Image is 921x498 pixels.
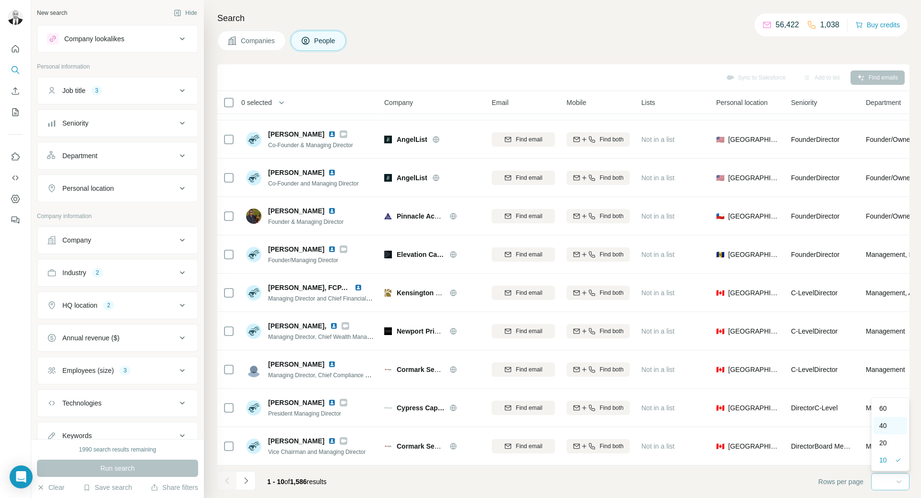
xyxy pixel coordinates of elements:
button: Find email [492,439,555,453]
span: Find email [516,174,542,182]
span: 0 selected [241,98,272,107]
span: Management [866,365,905,374]
img: Logo of Pinnacle Accounting and Finance #PinnacleAF [384,212,392,220]
span: Seniority [791,98,817,107]
span: Lists [641,98,655,107]
button: Find email [492,362,555,377]
button: Seniority [37,112,198,135]
span: Newport Private Wealth [397,327,472,335]
button: Find email [492,324,555,338]
div: Industry [62,268,86,278]
div: 3 [91,86,102,95]
img: Avatar [246,285,261,301]
span: 🇨🇦 [716,288,724,298]
div: Company lookalikes [64,34,124,44]
img: Avatar [246,132,261,147]
span: [PERSON_NAME] [268,436,324,446]
div: New search [37,9,67,17]
span: AngelList [397,135,427,144]
button: Enrich CSV [8,82,23,100]
div: 1990 search results remaining [79,445,156,454]
button: Share filters [151,483,198,492]
span: of [284,478,290,486]
button: Buy credits [855,18,900,32]
button: Find both [567,132,630,147]
span: Company [384,98,413,107]
button: Use Surfe API [8,169,23,186]
span: Co-Founder & Managing Director [268,142,353,149]
div: Department [62,151,97,161]
img: Avatar [246,247,261,262]
button: Navigate to next page [236,471,256,490]
p: 60 [879,404,887,413]
span: 🇺🇸 [716,135,724,144]
span: Management [866,403,905,413]
span: Find email [516,250,542,259]
span: [GEOGRAPHIC_DATA] [728,173,779,183]
button: Find email [492,171,555,185]
span: [PERSON_NAME] [268,244,324,254]
span: Find both [600,250,624,259]
button: Find both [567,209,630,223]
button: Feedback [8,211,23,229]
span: Founder Director [791,212,839,220]
span: 🇨🇱 [716,211,724,221]
div: Keywords [62,431,92,440]
img: Avatar [246,362,261,377]
button: Quick start [8,40,23,58]
div: 2 [103,301,114,310]
span: [PERSON_NAME], FCPA, FCA [268,284,364,291]
span: 🇨🇦 [716,441,724,451]
span: C-Level Director [791,366,838,373]
span: Not in a list [641,174,674,182]
span: Founder Director [791,174,839,182]
img: Logo of Cypress Capital [384,404,392,412]
img: Avatar [246,170,261,185]
span: Vice Chairman and Managing Director [268,449,366,455]
button: Find email [492,132,555,147]
span: Find email [516,442,542,451]
span: 🇺🇸 [716,173,724,183]
button: Find both [567,171,630,185]
button: Employees (size)3 [37,359,198,382]
div: Seniority [62,118,88,128]
img: Logo of Elevation Capital [384,251,392,258]
img: LinkedIn logo [330,322,338,330]
img: Avatar [8,10,23,25]
span: Find email [516,327,542,336]
span: 1,586 [290,478,307,486]
img: LinkedIn logo [328,399,336,406]
button: Company [37,229,198,252]
span: Find both [600,289,624,297]
button: Find email [492,286,555,300]
span: C-Level Director [791,327,838,335]
img: Avatar [246,208,261,224]
span: Director C-Level [791,404,838,412]
span: [PERSON_NAME] [268,206,324,216]
h4: Search [217,12,909,25]
span: 🇧🇧 [716,250,724,259]
button: Save search [83,483,132,492]
button: Find both [567,401,630,415]
button: Use Surfe on LinkedIn [8,148,23,165]
button: Annual revenue ($) [37,326,198,349]
span: Not in a list [641,136,674,143]
span: [PERSON_NAME] [268,359,324,369]
span: Mobile [567,98,586,107]
img: Avatar [246,400,261,416]
span: [GEOGRAPHIC_DATA] [728,403,779,413]
div: Personal location [62,184,114,193]
div: Annual revenue ($) [62,333,119,343]
p: Company information [37,212,198,220]
span: [GEOGRAPHIC_DATA] [728,365,779,374]
p: 20 [879,438,887,448]
span: Find both [600,212,624,220]
span: Pinnacle Accounting and Finance #PinnacleAF [397,212,546,220]
span: Rows per page [818,477,863,486]
img: LinkedIn logo [328,207,336,215]
span: People [314,36,336,46]
button: Find both [567,324,630,338]
span: Elevation Capital [397,250,445,259]
button: Find both [567,247,630,262]
span: Director Board Member [791,442,859,450]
